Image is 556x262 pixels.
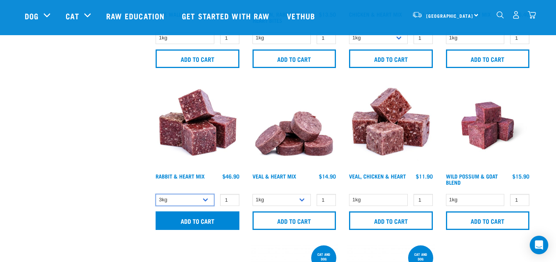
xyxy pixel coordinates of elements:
[220,194,239,206] input: 1
[446,211,530,230] input: Add to cart
[317,32,336,44] input: 1
[416,173,433,179] div: $11.90
[347,82,435,170] img: 1137 Veal Chicken Heart Mix 01
[349,49,433,68] input: Add to cart
[426,14,473,17] span: [GEOGRAPHIC_DATA]
[156,211,239,230] input: Add to cart
[446,175,498,184] a: Wild Possum & Goat Blend
[414,194,433,206] input: 1
[98,0,174,31] a: Raw Education
[25,10,39,22] a: Dog
[220,32,239,44] input: 1
[317,194,336,206] input: 1
[510,194,529,206] input: 1
[251,82,338,170] img: 1152 Veal Heart Medallions 01
[222,173,239,179] div: $46.90
[530,236,548,254] div: Open Intercom Messenger
[512,11,520,19] img: user.png
[512,173,529,179] div: $15.90
[412,11,422,18] img: van-moving.png
[446,49,530,68] input: Add to cart
[154,82,241,170] img: 1087 Rabbit Heart Cubes 01
[414,32,433,44] input: 1
[349,175,406,177] a: Veal, Chicken & Heart
[66,10,79,22] a: Cat
[174,0,279,31] a: Get started with Raw
[444,82,532,170] img: Raw Essentials Wild Goat & Possum Mince Blend For Pets
[528,11,536,19] img: home-icon@2x.png
[253,175,296,177] a: Veal & Heart Mix
[253,49,336,68] input: Add to cart
[253,211,336,230] input: Add to cart
[349,211,433,230] input: Add to cart
[319,173,336,179] div: $14.90
[156,49,239,68] input: Add to cart
[279,0,325,31] a: Vethub
[497,11,504,19] img: home-icon-1@2x.png
[156,175,205,177] a: Rabbit & Heart Mix
[510,32,529,44] input: 1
